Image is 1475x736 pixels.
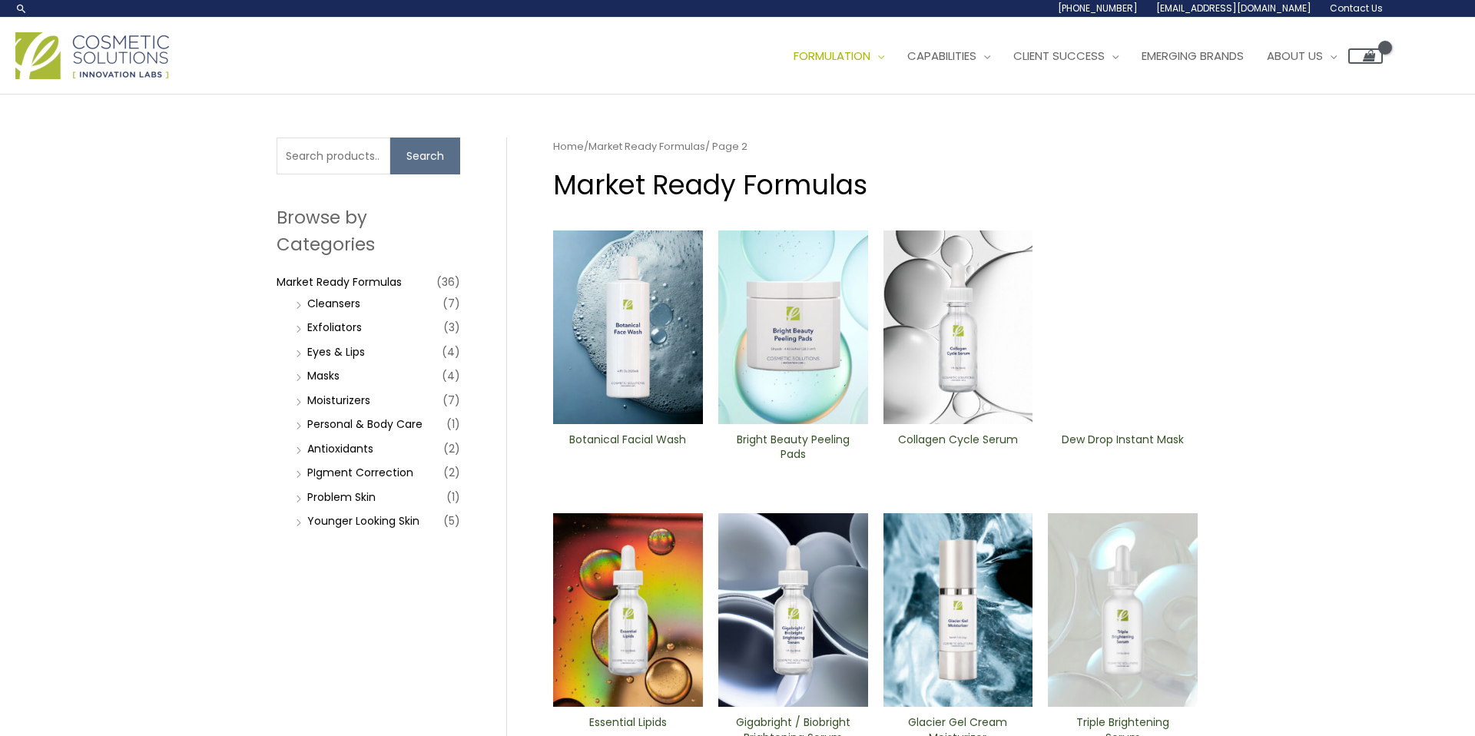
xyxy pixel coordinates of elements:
[771,33,1383,79] nav: Site Navigation
[307,465,413,480] a: PIgment Correction
[1013,48,1105,64] span: Client Success
[443,438,460,459] span: (2)
[307,441,373,456] a: Antioxidants
[566,433,690,467] a: Botanical Facial Wash
[1048,513,1198,707] img: Triple ​Brightening Serum
[1130,33,1255,79] a: Emerging Brands
[1048,230,1198,424] img: Dew Drop Instant Mask
[1330,2,1383,15] span: Contact Us
[442,390,460,411] span: (7)
[1255,33,1348,79] a: About Us
[443,317,460,338] span: (3)
[307,393,370,408] a: Moisturizers
[1156,2,1311,15] span: [EMAIL_ADDRESS][DOMAIN_NAME]
[307,513,419,529] a: Younger Looking Skin
[566,433,690,462] h2: Botanical Facial Wash
[896,433,1019,467] a: Collagen Cycle Serum
[442,341,460,363] span: (4)
[1061,433,1185,462] h2: Dew Drop Instant Mask
[1142,48,1244,64] span: Emerging Brands
[15,32,169,79] img: Cosmetic Solutions Logo
[390,138,460,174] button: Search
[1348,48,1383,64] a: View Shopping Cart, empty
[731,433,855,462] h2: Bright Beauty Peeling Pads
[553,166,1198,204] h1: Market Ready Formulas
[446,413,460,435] span: (1)
[896,33,1002,79] a: Capabilities
[553,230,703,424] img: Botanical Facial Wash
[1002,33,1130,79] a: Client Success
[907,48,976,64] span: Capabilities
[1061,433,1185,467] a: Dew Drop Instant Mask
[442,365,460,386] span: (4)
[277,274,402,290] a: Market Ready Formulas
[883,513,1033,707] img: Glacier Gel Moisturizer
[718,513,868,707] img: Gigabright / Biobright Brightening Serum​
[794,48,870,64] span: Formulation
[896,433,1019,462] h2: Collagen Cycle Serum
[307,368,340,383] a: Masks
[588,139,705,154] a: Market Ready Formulas
[307,344,365,360] a: Eyes & Lips
[307,489,376,505] a: Problem Skin
[553,139,584,154] a: Home
[277,138,390,174] input: Search products…
[443,510,460,532] span: (5)
[883,230,1033,424] img: Collagen Cycle Serum
[446,486,460,508] span: (1)
[15,2,28,15] a: Search icon link
[553,513,703,707] img: Essential Lipids
[436,271,460,293] span: (36)
[553,138,1198,156] nav: Breadcrumb
[307,296,360,311] a: Cleansers
[1058,2,1138,15] span: [PHONE_NUMBER]
[443,462,460,483] span: (2)
[731,433,855,467] a: Bright Beauty Peeling Pads
[442,293,460,314] span: (7)
[1267,48,1323,64] span: About Us
[718,230,868,424] img: Bright Beauty Peeling Pads
[307,320,362,335] a: Exfoliators
[307,416,423,432] a: Personal & Body Care
[277,204,460,257] h2: Browse by Categories
[782,33,896,79] a: Formulation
